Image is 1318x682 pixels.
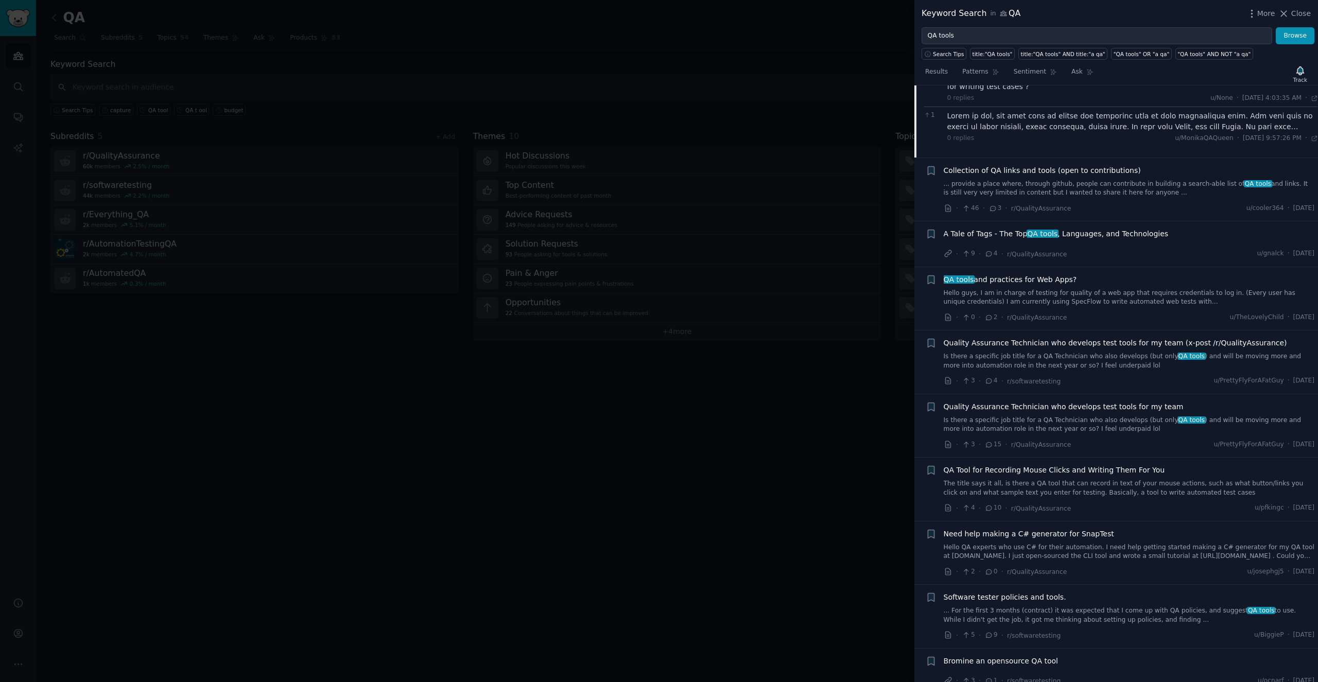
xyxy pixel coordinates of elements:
div: title:"QA tools" [973,50,1013,58]
span: [DATE] [1293,440,1314,449]
span: · [1001,566,1003,577]
span: [DATE] [1293,503,1314,513]
span: r/softwaretesting [1007,632,1061,639]
button: More [1246,8,1275,19]
span: u/None [1210,94,1233,101]
span: · [1001,376,1003,387]
span: u/cooler364 [1246,204,1284,213]
span: 3 [962,376,975,386]
span: · [1288,440,1290,449]
span: QA tools [1244,180,1272,187]
span: Results [925,67,948,77]
span: in [990,9,996,19]
span: r/QualityAssurance [1011,505,1071,512]
span: · [1237,134,1239,143]
a: ... provide a place where, through github, people can contribute in building a search-able list o... [944,180,1315,198]
span: · [1288,313,1290,322]
span: r/QualityAssurance [1011,441,1071,448]
span: QA tools [1027,230,1059,238]
span: · [956,376,958,387]
span: u/PrettyFlyForAFatGuy [1213,376,1284,386]
span: · [979,439,981,450]
a: title:"QA tools" [970,48,1015,60]
span: · [956,203,958,214]
div: "QA tools" OR "a qa" [1114,50,1170,58]
button: Search Tips [922,48,966,60]
span: 3 [962,440,975,449]
button: Browse [1276,27,1314,45]
span: · [1001,630,1003,641]
span: · [979,630,981,641]
button: Track [1290,63,1311,85]
a: Collection of QA links and tools (open to contributions) [944,165,1141,176]
span: r/QualityAssurance [1007,568,1067,575]
span: [DATE] [1293,631,1314,640]
span: · [956,503,958,514]
span: · [979,249,981,259]
span: 4 [984,249,997,258]
input: Try a keyword related to your business [922,27,1272,45]
a: QA Tool for Recording Mouse Clicks and Writing Them For You [944,465,1165,476]
span: · [1288,503,1290,513]
span: 4 [984,376,997,386]
span: Search Tips [933,50,964,58]
span: r/QualityAssurance [1011,205,1071,212]
span: [DATE] [1293,567,1314,576]
span: QA tools [1177,416,1206,424]
a: title:"QA tools" AND title:"a qa" [1018,48,1107,60]
div: title:"QA tools" AND title:"a qa" [1020,50,1105,58]
span: · [983,203,985,214]
span: 5 [962,631,975,640]
span: Bromine an opensource QA tool [944,656,1058,667]
a: Need help making a C# generator for SnapTest [944,529,1114,539]
a: "QA tools" AND NOT "a qa" [1175,48,1253,60]
span: QA tools [943,275,975,284]
span: · [956,630,958,641]
span: · [979,566,981,577]
span: u/MonikaQAQueen [1175,134,1234,142]
span: More [1257,8,1275,19]
span: 46 [962,204,979,213]
span: · [979,312,981,323]
span: · [1288,567,1290,576]
span: · [1005,503,1007,514]
span: u/gnalck [1257,249,1284,258]
span: · [1001,312,1003,323]
span: · [1288,249,1290,258]
span: and practices for Web Apps? [944,274,1077,285]
a: QA toolsand practices for Web Apps? [944,274,1077,285]
span: Patterns [962,67,988,77]
span: Close [1291,8,1311,19]
a: Hello guys, I am in charge of testing for quality of a web app that requires credentials to log i... [944,289,1315,307]
span: u/josephgj5 [1247,567,1284,576]
span: QA tools [1177,353,1206,360]
span: [DATE] [1293,313,1314,322]
span: Sentiment [1014,67,1046,77]
span: 10 [984,503,1001,513]
button: Close [1278,8,1311,19]
span: [DATE] [1293,204,1314,213]
span: r/softwaretesting [1007,378,1061,385]
span: · [1005,439,1007,450]
div: Keyword Search QA [922,7,1020,20]
span: 0 [962,313,975,322]
a: Hello QA experts who use C# for their automation. I need help getting started making a C# generat... [944,543,1315,561]
a: Quality Assurance Technician who develops test tools for my team [944,401,1184,412]
a: The title says it all, is there a QA tool that can record in text of your mouse actions, such as ... [944,479,1315,497]
span: 3 [989,204,1001,213]
a: Quality Assurance Technician who develops test tools for my team (x-post /r/QualityAssurance) [944,338,1287,348]
span: u/pfkingc [1255,503,1284,513]
span: · [979,503,981,514]
span: 0 [984,567,997,576]
a: Is there a specific job title for a QA Technician who also develops (but onlyQA tools) and will b... [944,416,1315,434]
a: "QA tools" OR "a qa" [1111,48,1172,60]
span: 9 [984,631,997,640]
span: 15 [984,440,1001,449]
span: 4 [962,503,975,513]
a: Software tester policies and tools. [944,592,1066,603]
span: 1 [924,111,942,120]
